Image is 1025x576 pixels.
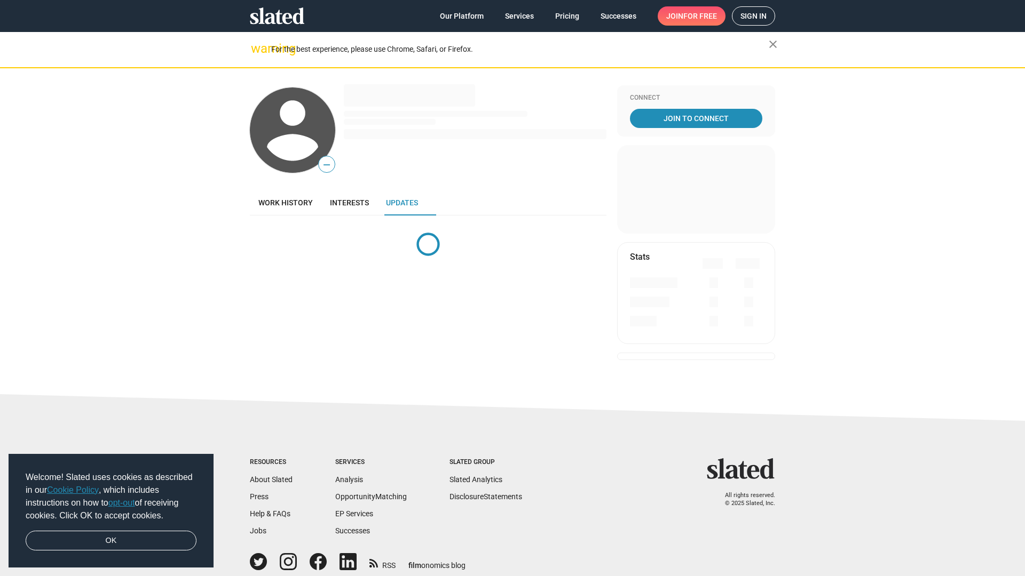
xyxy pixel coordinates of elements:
a: Press [250,492,269,501]
span: Pricing [555,6,579,26]
span: Join [666,6,717,26]
a: Updates [377,190,427,215]
span: — [319,158,335,172]
a: EP Services [335,509,373,518]
span: Work history [258,198,313,207]
a: dismiss cookie message [26,531,196,551]
a: Our Platform [431,6,492,26]
div: For the best experience, please use Chrome, Safari, or Firefox. [271,42,769,57]
a: filmonomics blog [408,552,466,571]
p: All rights reserved. © 2025 Slated, Inc. [714,492,775,507]
a: Sign in [732,6,775,26]
mat-icon: close [767,38,779,51]
span: Successes [601,6,636,26]
a: RSS [369,554,396,571]
a: DisclosureStatements [450,492,522,501]
span: Services [505,6,534,26]
div: Connect [630,94,762,102]
span: Interests [330,198,369,207]
span: for free [683,6,717,26]
a: Help & FAQs [250,509,290,518]
div: Resources [250,458,293,467]
a: Services [496,6,542,26]
a: Successes [592,6,645,26]
a: Cookie Policy [47,485,99,494]
div: Slated Group [450,458,522,467]
span: Welcome! Slated uses cookies as described in our , which includes instructions on how to of recei... [26,471,196,522]
mat-icon: warning [251,42,264,55]
span: film [408,561,421,570]
a: Analysis [335,475,363,484]
div: Services [335,458,407,467]
a: Successes [335,526,370,535]
span: Updates [386,198,418,207]
a: Slated Analytics [450,475,502,484]
span: Sign in [740,7,767,25]
a: Jobs [250,526,266,535]
a: Interests [321,190,377,215]
span: Join To Connect [632,109,760,128]
a: About Slated [250,475,293,484]
mat-card-title: Stats [630,251,650,262]
a: Work history [250,190,321,215]
a: OpportunityMatching [335,492,407,501]
a: Join To Connect [630,109,762,128]
div: cookieconsent [9,454,214,568]
span: Our Platform [440,6,484,26]
a: opt-out [108,498,135,507]
a: Joinfor free [658,6,726,26]
a: Pricing [547,6,588,26]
